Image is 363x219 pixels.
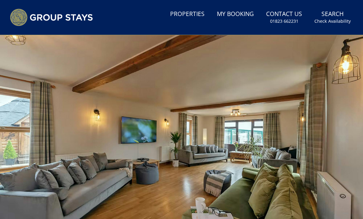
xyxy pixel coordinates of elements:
a: SearchCheck Availability [312,7,353,27]
small: Check Availability [314,18,351,24]
a: My Booking [214,7,256,21]
small: 01823 662231 [270,18,298,24]
a: Properties [168,7,207,21]
a: Contact Us01823 662231 [264,7,305,27]
img: Group Stays [10,9,93,26]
